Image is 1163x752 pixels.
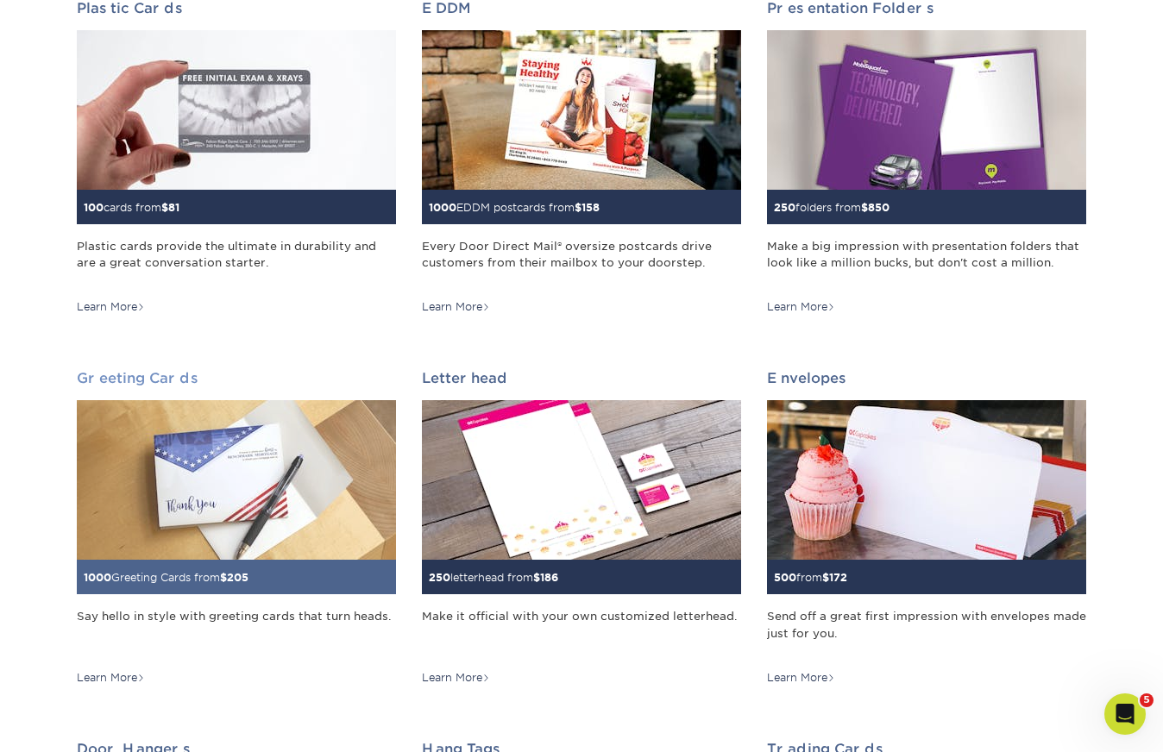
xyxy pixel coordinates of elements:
[168,201,179,214] span: 81
[84,201,179,214] small: cards from
[822,571,829,584] span: $
[422,370,741,686] a: Letterhead 250letterhead from$186 Make it official with your own customized letterhead. Learn More
[540,571,558,584] span: 186
[581,201,600,214] span: 158
[77,370,396,686] a: Greeting Cards 1000Greeting Cards from$205 Say hello in style with greeting cards that turn heads...
[774,571,796,584] span: 500
[429,571,450,584] span: 250
[422,299,490,315] div: Learn More
[422,608,741,658] div: Make it official with your own customized letterhead.
[767,238,1086,288] div: Make a big impression with presentation folders that look like a million bucks, but don't cost a ...
[77,238,396,288] div: Plastic cards provide the ultimate in durability and are a great conversation starter.
[422,670,490,686] div: Learn More
[422,400,741,560] img: Letterhead
[77,299,145,315] div: Learn More
[84,571,248,584] small: Greeting Cards from
[422,238,741,288] div: Every Door Direct Mail® oversize postcards drive customers from their mailbox to your doorstep.
[767,370,1086,686] a: Envelopes 500from$172 Send off a great first impression with envelopes made just for you. Learn More
[861,201,868,214] span: $
[767,370,1086,386] h2: Envelopes
[767,299,835,315] div: Learn More
[767,608,1086,658] div: Send off a great first impression with envelopes made just for you.
[77,370,396,386] h2: Greeting Cards
[429,201,456,214] span: 1000
[77,608,396,658] div: Say hello in style with greeting cards that turn heads.
[84,201,104,214] span: 100
[429,571,558,584] small: letterhead from
[227,571,248,584] span: 205
[767,400,1086,560] img: Envelopes
[422,370,741,386] h2: Letterhead
[77,400,396,560] img: Greeting Cards
[220,571,227,584] span: $
[77,670,145,686] div: Learn More
[774,201,795,214] span: 250
[161,201,168,214] span: $
[533,571,540,584] span: $
[422,30,741,190] img: EDDM
[829,571,847,584] span: 172
[429,201,600,214] small: EDDM postcards from
[77,30,396,190] img: Plastic Cards
[1104,693,1146,735] iframe: Intercom live chat
[1140,693,1154,707] span: 5
[84,571,111,584] span: 1000
[868,201,890,214] span: 850
[767,30,1086,190] img: Presentation Folders
[575,201,581,214] span: $
[774,201,890,214] small: folders from
[767,670,835,686] div: Learn More
[774,571,847,584] small: from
